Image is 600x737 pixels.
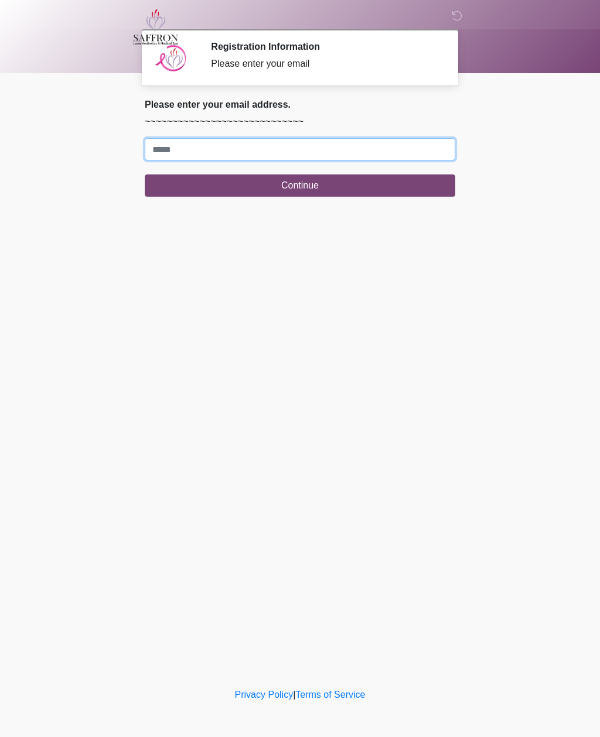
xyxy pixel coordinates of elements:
a: Privacy Policy [235,690,294,700]
a: | [293,690,295,700]
button: Continue [145,174,455,197]
img: Agent Avatar [154,41,189,76]
img: Saffron Laser Aesthetics and Medical Spa Logo [133,9,179,45]
a: Terms of Service [295,690,365,700]
h2: Please enter your email address. [145,99,455,110]
p: ~~~~~~~~~~~~~~~~~~~~~~~~~~~~~ [145,115,455,129]
div: Please enter your email [211,57,438,71]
